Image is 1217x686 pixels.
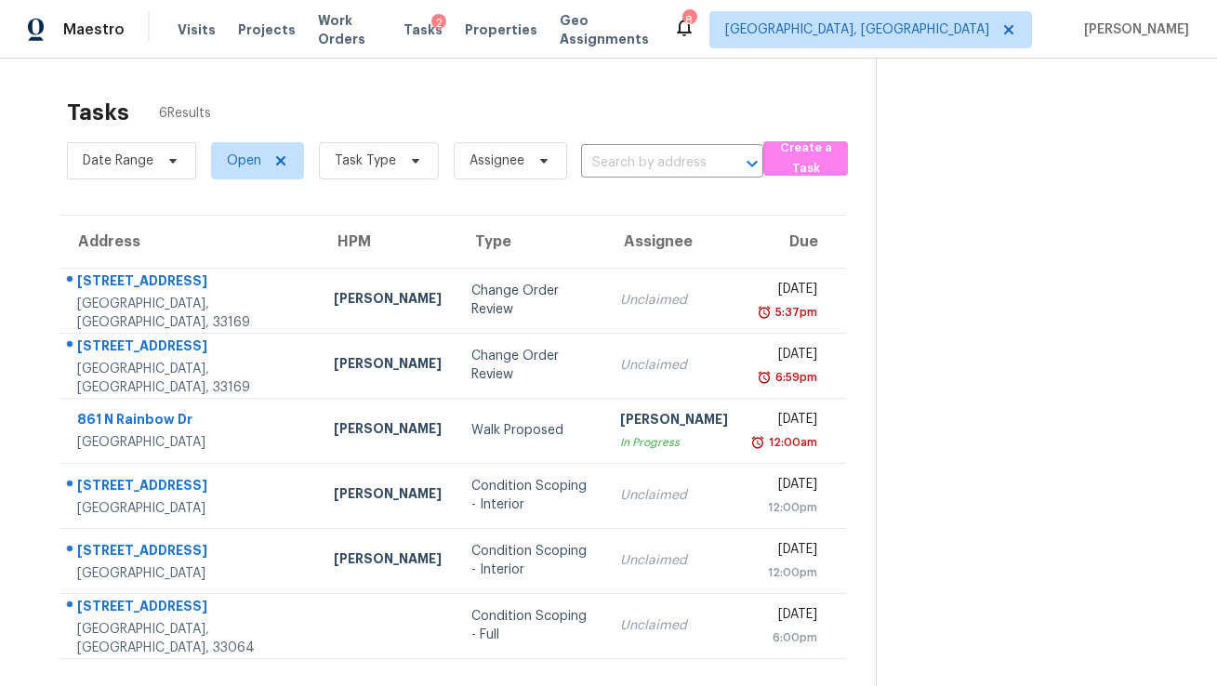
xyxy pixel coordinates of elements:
div: 2 [431,14,446,33]
div: 6:00pm [758,628,817,647]
img: Overdue Alarm Icon [750,433,765,452]
div: [GEOGRAPHIC_DATA] [77,499,304,518]
div: [DATE] [758,605,817,628]
div: 6:59pm [772,368,817,387]
div: In Progress [620,433,728,452]
div: 8 [682,11,695,30]
div: [DATE] [758,540,817,563]
div: [GEOGRAPHIC_DATA] [77,433,304,452]
th: Address [60,216,319,268]
div: 12:00am [765,433,817,452]
span: Properties [465,20,537,39]
span: Assignee [470,152,524,170]
div: [GEOGRAPHIC_DATA], [GEOGRAPHIC_DATA], 33064 [77,620,304,657]
div: [GEOGRAPHIC_DATA] [77,564,304,583]
div: Change Order Review [471,347,590,384]
div: [PERSON_NAME] [334,289,442,312]
img: Overdue Alarm Icon [757,368,772,387]
span: Open [227,152,261,170]
img: Overdue Alarm Icon [757,303,772,322]
div: [DATE] [758,410,817,433]
div: Condition Scoping - Interior [471,542,590,579]
div: [PERSON_NAME] [334,354,442,377]
span: 6 Results [159,104,211,123]
span: Geo Assignments [560,11,651,48]
span: Date Range [83,152,153,170]
div: Unclaimed [620,356,728,375]
div: 5:37pm [772,303,817,322]
span: Visits [178,20,216,39]
div: [STREET_ADDRESS] [77,476,304,499]
button: Create a Task [763,141,848,176]
div: [PERSON_NAME] [334,419,442,442]
span: Projects [238,20,296,39]
div: Unclaimed [620,291,728,310]
div: [DATE] [758,345,817,368]
span: Task Type [335,152,396,170]
div: 12:00pm [758,498,817,517]
input: Search by address [581,149,711,178]
div: Unclaimed [620,486,728,505]
span: Work Orders [318,11,381,48]
div: [STREET_ADDRESS] [77,541,304,564]
button: Open [739,151,765,177]
div: [GEOGRAPHIC_DATA], [GEOGRAPHIC_DATA], 33169 [77,360,304,397]
div: Unclaimed [620,616,728,635]
div: [GEOGRAPHIC_DATA], [GEOGRAPHIC_DATA], 33169 [77,295,304,332]
div: [PERSON_NAME] [334,484,442,508]
th: HPM [319,216,456,268]
div: [DATE] [758,475,817,498]
th: Assignee [605,216,743,268]
span: Create a Task [773,138,839,180]
h2: Tasks [67,103,129,122]
div: Change Order Review [471,282,590,319]
div: Walk Proposed [471,421,590,440]
th: Type [456,216,605,268]
span: [PERSON_NAME] [1077,20,1189,39]
div: [PERSON_NAME] [620,410,728,433]
div: [STREET_ADDRESS] [77,336,304,360]
div: Condition Scoping - Full [471,607,590,644]
div: Condition Scoping - Interior [471,477,590,514]
span: [GEOGRAPHIC_DATA], [GEOGRAPHIC_DATA] [725,20,989,39]
div: [PERSON_NAME] [334,549,442,573]
span: Tasks [403,23,443,36]
div: 861 N Rainbow Dr [77,410,304,433]
div: Unclaimed [620,551,728,570]
th: Due [743,216,846,268]
span: Maestro [63,20,125,39]
div: 12:00pm [758,563,817,582]
div: [STREET_ADDRESS] [77,597,304,620]
div: [STREET_ADDRESS] [77,271,304,295]
div: [DATE] [758,280,817,303]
